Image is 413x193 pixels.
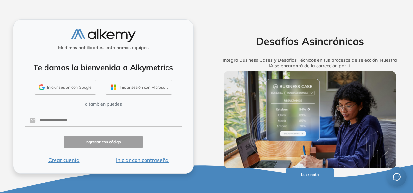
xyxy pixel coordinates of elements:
[25,156,103,164] button: Crear cuenta
[214,35,406,47] h2: Desafíos Asincrónicos
[393,173,401,181] span: message
[16,45,191,50] h5: Medimos habilidades, entrenamos equipos
[106,80,172,95] button: Iniciar sesión con Microsoft
[103,156,182,164] button: Iniciar con contraseña
[110,83,117,91] img: OUTLOOK_ICON
[286,168,334,181] button: Leer nota
[39,84,45,90] img: GMAIL_ICON
[22,63,185,72] h4: Te damos la bienvenida a Alkymetrics
[224,71,396,168] img: img-more-info
[64,136,143,148] button: Ingresar con código
[85,101,122,108] span: o también puedes
[35,80,96,95] button: Iniciar sesión con Google
[214,58,406,69] h5: Integra Business Cases y Desafíos Técnicos en tus procesos de selección. Nuestra IA se encargará ...
[71,29,136,42] img: logo-alkemy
